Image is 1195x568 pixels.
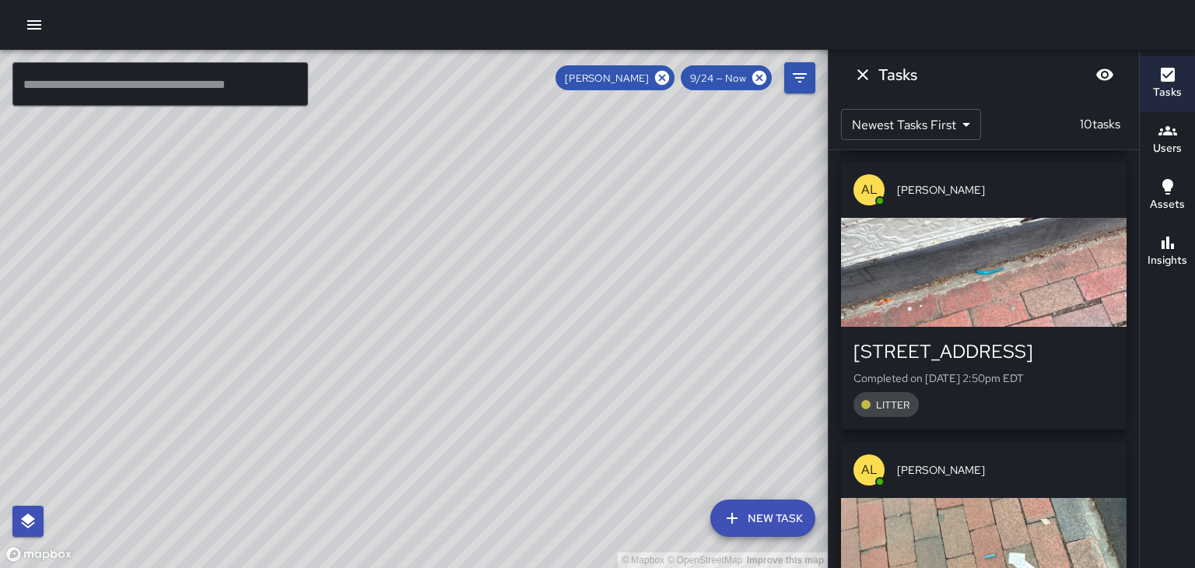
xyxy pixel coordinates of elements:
[1153,84,1182,101] h6: Tasks
[1140,168,1195,224] button: Assets
[681,65,772,90] div: 9/24 — Now
[1089,59,1120,90] button: Blur
[861,461,878,479] p: AL
[867,398,919,412] span: LITTER
[841,162,1127,430] button: AL[PERSON_NAME][STREET_ADDRESS]Completed on [DATE] 2:50pm EDTLITTER
[897,462,1114,478] span: [PERSON_NAME]
[784,62,815,93] button: Filters
[841,109,981,140] div: Newest Tasks First
[1140,56,1195,112] button: Tasks
[681,72,755,85] span: 9/24 — Now
[555,72,658,85] span: [PERSON_NAME]
[1148,252,1187,269] h6: Insights
[861,181,878,199] p: AL
[853,370,1114,386] p: Completed on [DATE] 2:50pm EDT
[878,62,917,87] h6: Tasks
[1074,115,1127,134] p: 10 tasks
[710,500,815,537] button: New Task
[853,339,1114,364] div: [STREET_ADDRESS]
[555,65,675,90] div: [PERSON_NAME]
[847,59,878,90] button: Dismiss
[1153,140,1182,157] h6: Users
[1150,196,1185,213] h6: Assets
[897,182,1114,198] span: [PERSON_NAME]
[1140,224,1195,280] button: Insights
[1140,112,1195,168] button: Users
